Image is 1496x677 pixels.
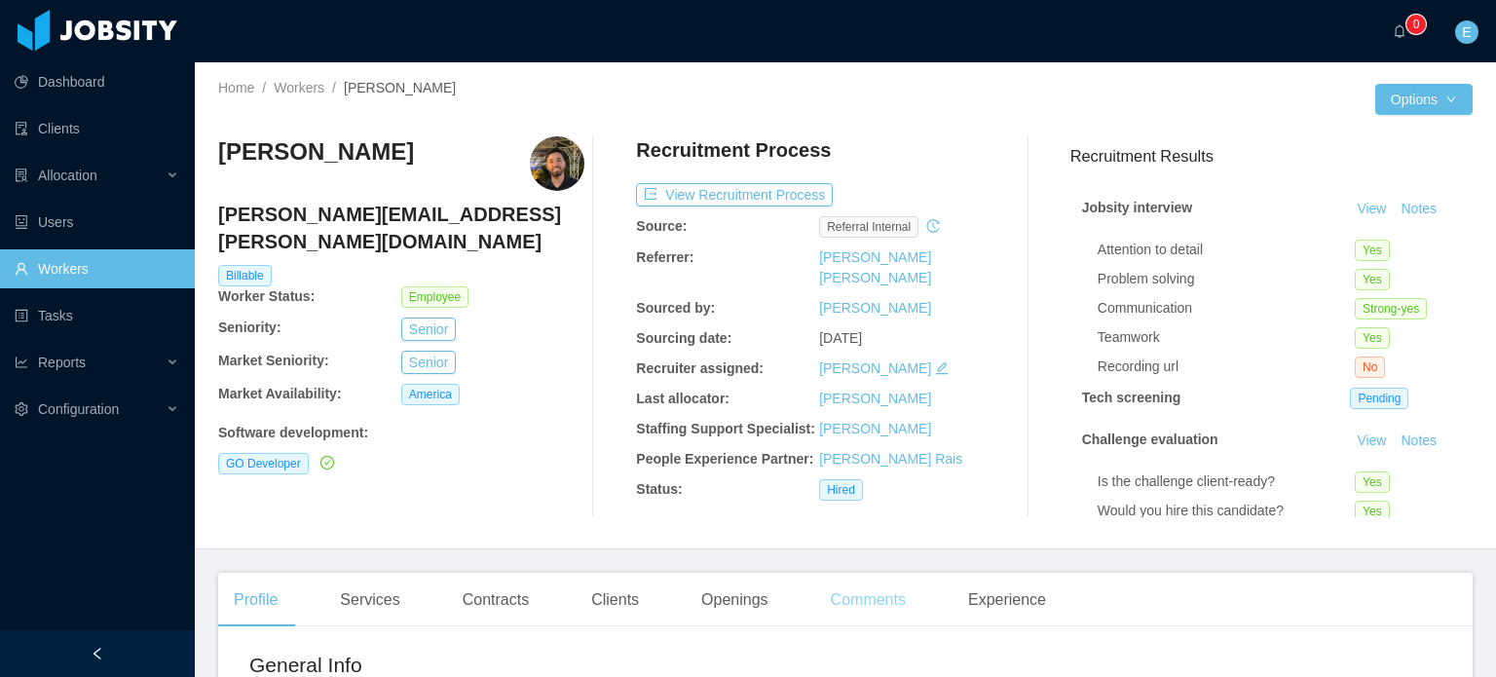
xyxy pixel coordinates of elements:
[1350,433,1393,448] a: View
[15,109,179,148] a: icon: auditClients
[218,353,329,368] b: Market Seniority:
[1393,24,1406,38] i: icon: bell
[15,169,28,182] i: icon: solution
[1350,201,1393,216] a: View
[926,219,940,233] i: icon: history
[1098,357,1355,377] div: Recording url
[344,80,456,95] span: [PERSON_NAME]
[636,218,687,234] b: Source:
[38,401,119,417] span: Configuration
[819,421,931,436] a: [PERSON_NAME]
[1098,327,1355,348] div: Teamwork
[1070,144,1473,169] h3: Recruitment Results
[935,361,949,375] i: icon: edit
[636,300,715,316] b: Sourced by:
[401,286,468,308] span: Employee
[819,391,931,406] a: [PERSON_NAME]
[15,356,28,369] i: icon: line-chart
[1098,269,1355,289] div: Problem solving
[819,451,962,467] a: [PERSON_NAME] Rais
[218,136,414,168] h3: [PERSON_NAME]
[218,201,584,255] h4: [PERSON_NAME][EMAIL_ADDRESS][PERSON_NAME][DOMAIN_NAME]
[576,573,654,627] div: Clients
[1350,388,1408,409] span: Pending
[218,453,309,474] span: GO Developer
[636,183,833,207] button: icon: exportView Recruitment Process
[636,187,833,203] a: icon: exportView Recruitment Process
[218,425,368,440] b: Software development :
[819,360,931,376] a: [PERSON_NAME]
[1098,298,1355,319] div: Communication
[1355,298,1427,320] span: Strong-yes
[1098,471,1355,492] div: Is the challenge client-ready?
[953,573,1062,627] div: Experience
[320,456,334,470] i: icon: check-circle
[819,479,863,501] span: Hired
[1355,357,1385,378] span: No
[1082,390,1181,405] strong: Tech screening
[636,360,764,376] b: Recruiter assigned:
[815,573,921,627] div: Comments
[38,168,97,183] span: Allocation
[819,300,931,316] a: [PERSON_NAME]
[686,573,784,627] div: Openings
[1406,15,1426,34] sup: 0
[401,384,460,405] span: America
[1082,432,1218,447] strong: Challenge evaluation
[218,80,254,95] a: Home
[1375,84,1473,115] button: Optionsicon: down
[636,421,815,436] b: Staffing Support Specialist:
[332,80,336,95] span: /
[636,391,729,406] b: Last allocator:
[1098,240,1355,260] div: Attention to detail
[401,318,456,341] button: Senior
[1098,501,1355,521] div: Would you hire this candidate?
[218,573,293,627] div: Profile
[636,249,693,265] b: Referrer:
[1355,327,1390,349] span: Yes
[1393,198,1444,221] button: Notes
[262,80,266,95] span: /
[447,573,544,627] div: Contracts
[324,573,415,627] div: Services
[819,249,931,285] a: [PERSON_NAME] [PERSON_NAME]
[636,330,731,346] b: Sourcing date:
[530,136,584,191] img: 0a37315f-28cc-4ee0-9cc8-ec5b66e46985_67ef20f33e05e-400w.png
[1082,200,1193,215] strong: Jobsity interview
[1393,430,1444,453] button: Notes
[1462,20,1471,44] span: E
[819,330,862,346] span: [DATE]
[1355,240,1390,261] span: Yes
[1355,471,1390,493] span: Yes
[636,451,813,467] b: People Experience Partner:
[401,351,456,374] button: Senior
[15,296,179,335] a: icon: profileTasks
[38,355,86,370] span: Reports
[218,386,342,401] b: Market Availability:
[274,80,324,95] a: Workers
[15,249,179,288] a: icon: userWorkers
[15,203,179,242] a: icon: robotUsers
[636,136,831,164] h4: Recruitment Process
[1355,269,1390,290] span: Yes
[218,265,272,286] span: Billable
[1355,501,1390,522] span: Yes
[15,402,28,416] i: icon: setting
[636,481,682,497] b: Status:
[819,216,918,238] span: Referral internal
[218,320,281,335] b: Seniority:
[218,288,315,304] b: Worker Status:
[317,455,334,470] a: icon: check-circle
[15,62,179,101] a: icon: pie-chartDashboard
